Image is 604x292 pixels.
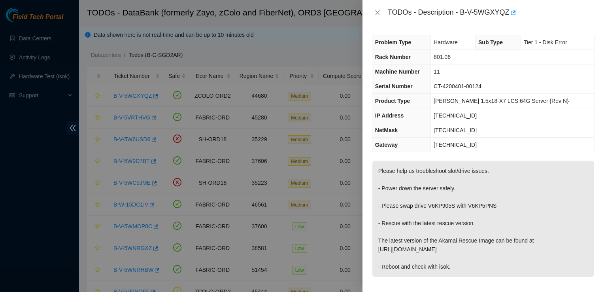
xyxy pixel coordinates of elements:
span: [TECHNICAL_ID] [434,112,477,119]
span: Gateway [375,142,398,148]
span: CT-4200401-00124 [434,83,481,89]
span: IP Address [375,112,404,119]
span: 801.06 [434,54,451,60]
span: [TECHNICAL_ID] [434,142,477,148]
button: Close [372,9,383,17]
p: Please help us troubleshoot slot/drive issues. - Power down the server safely. - Please swap driv... [372,161,594,277]
span: Problem Type [375,39,411,46]
span: Tier 1 - Disk Error [524,39,567,46]
div: TODOs - Description - B-V-5WGXYQZ [388,6,595,19]
span: Sub Type [478,39,503,46]
span: Machine Number [375,68,420,75]
span: close [374,9,381,16]
span: NetMask [375,127,398,133]
span: [PERSON_NAME] 1.5x18-X7 LCS 64G Server {Rev N} [434,98,569,104]
span: Serial Number [375,83,413,89]
span: Product Type [375,98,410,104]
span: [TECHNICAL_ID] [434,127,477,133]
span: Rack Number [375,54,411,60]
span: 11 [434,68,440,75]
span: Hardware [434,39,458,46]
